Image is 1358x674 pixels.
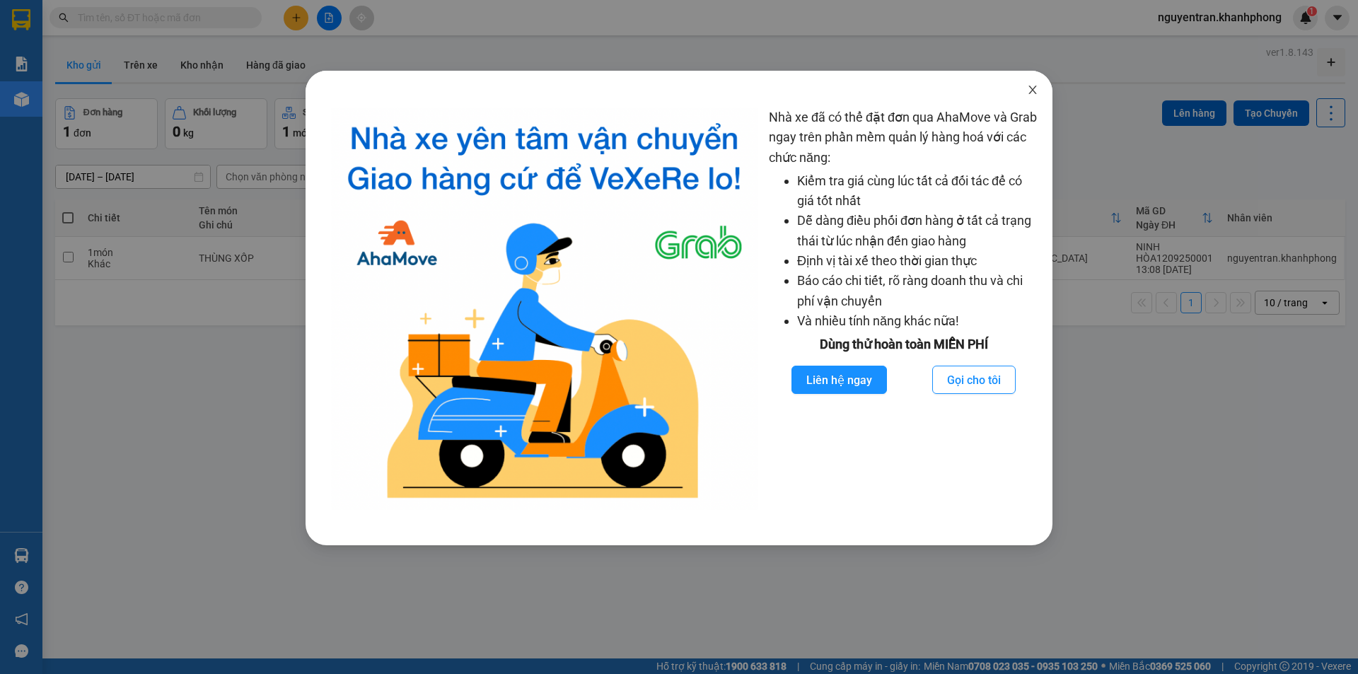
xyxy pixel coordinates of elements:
span: Gọi cho tôi [947,371,1001,389]
li: Định vị tài xế theo thời gian thực [797,251,1038,271]
img: logo [331,108,758,510]
li: Kiểm tra giá cùng lúc tất cả đối tác để có giá tốt nhất [797,171,1038,211]
button: Gọi cho tôi [932,366,1016,394]
li: Báo cáo chi tiết, rõ ràng doanh thu và chi phí vận chuyển [797,271,1038,311]
li: Dễ dàng điều phối đơn hàng ở tất cả trạng thái từ lúc nhận đến giao hàng [797,211,1038,251]
button: Close [1013,71,1052,110]
li: Và nhiều tính năng khác nữa! [797,311,1038,331]
div: Nhà xe đã có thể đặt đơn qua AhaMove và Grab ngay trên phần mềm quản lý hàng hoá với các chức năng: [769,108,1038,510]
button: Liên hệ ngay [791,366,887,394]
div: Dùng thử hoàn toàn MIỄN PHÍ [769,335,1038,354]
span: Liên hệ ngay [806,371,872,389]
span: close [1027,84,1038,95]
